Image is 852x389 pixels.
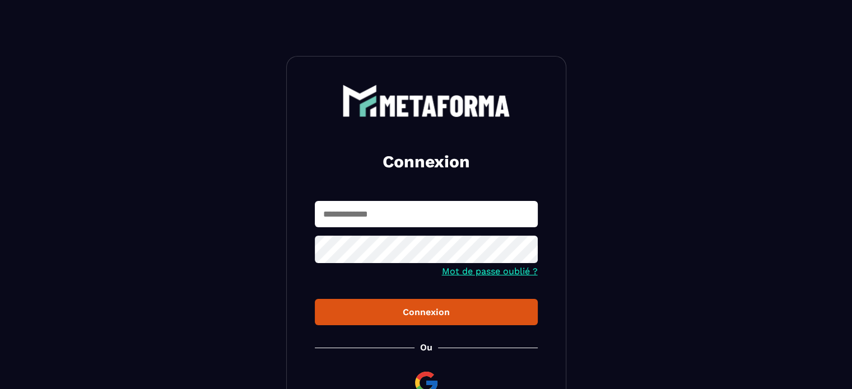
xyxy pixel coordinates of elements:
img: logo [342,85,510,117]
div: Connexion [324,307,529,317]
a: Mot de passe oublié ? [442,266,538,276]
button: Connexion [315,299,538,325]
h2: Connexion [328,151,524,173]
p: Ou [420,342,432,353]
a: logo [315,85,538,117]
